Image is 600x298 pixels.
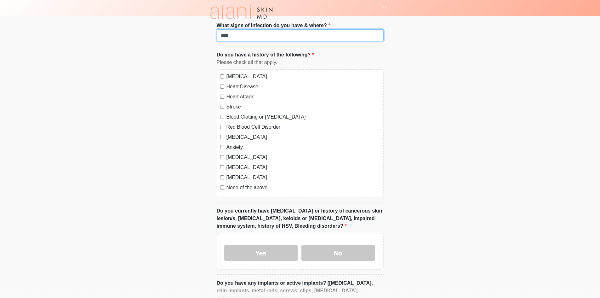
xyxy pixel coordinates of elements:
input: None of the above [220,185,224,190]
img: Alani Skin MD Logo [210,5,272,19]
input: Heart Disease [220,85,224,89]
label: Do you currently have [MEDICAL_DATA] or history of cancerous skin lesion/s, [MEDICAL_DATA], keloi... [217,207,384,230]
input: Anxiety [220,145,224,149]
label: Heart Disease [226,83,380,91]
label: No [301,245,375,261]
input: [MEDICAL_DATA] [220,175,224,179]
input: [MEDICAL_DATA] [220,155,224,159]
label: [MEDICAL_DATA] [226,164,380,171]
label: Heart Attack [226,93,380,101]
input: [MEDICAL_DATA] [220,165,224,169]
label: Blood Clotting or [MEDICAL_DATA] [226,113,380,121]
label: Anxiety [226,143,380,151]
input: Stroke [220,105,224,109]
input: Heart Attack [220,95,224,99]
label: What signs of infection do you have & where? [217,22,330,29]
input: [MEDICAL_DATA] [220,74,224,79]
input: [MEDICAL_DATA] [220,135,224,139]
label: Red Blood Cell Disorder [226,123,380,131]
label: None of the above [226,184,380,191]
label: [MEDICAL_DATA] [226,133,380,141]
label: Stroke [226,103,380,111]
input: Blood Clotting or [MEDICAL_DATA] [220,115,224,119]
label: Do you have a history of the following? [217,51,314,59]
input: Red Blood Cell Disorder [220,125,224,129]
label: [MEDICAL_DATA] [226,174,380,181]
label: [MEDICAL_DATA] [226,154,380,161]
label: Yes [224,245,298,261]
label: [MEDICAL_DATA] [226,73,380,80]
div: Please check all that apply. [217,59,384,66]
